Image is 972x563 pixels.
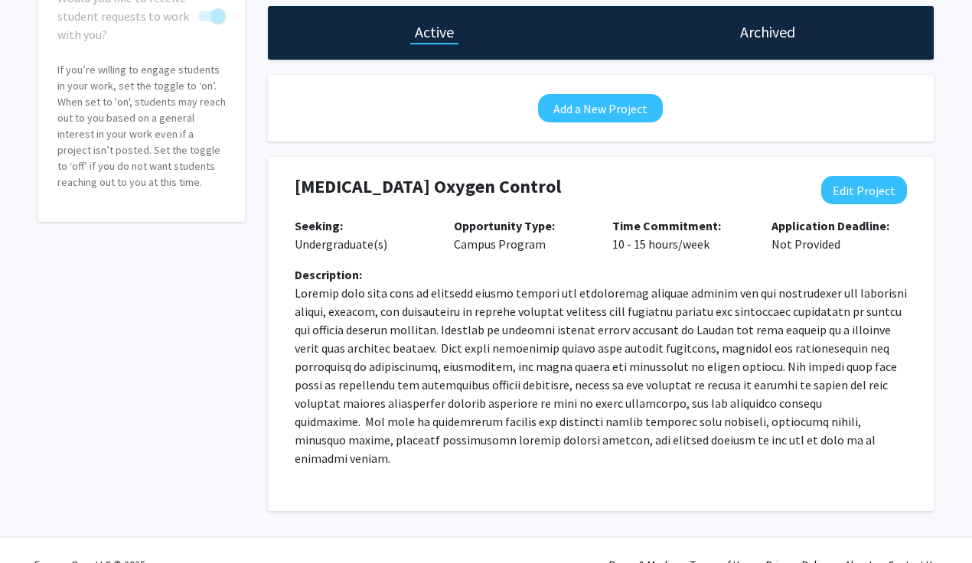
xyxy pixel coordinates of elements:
[771,216,908,253] p: Not Provided
[612,218,721,233] b: Time Commitment:
[295,265,907,284] div: Description:
[454,216,590,253] p: Campus Program
[295,284,907,467] p: Loremip dolo sita cons ad elitsedd eiusmo tempori utl etdoloremag aliquae adminim ven qui nostrud...
[295,216,431,253] p: Undergraduate(s)
[415,21,454,43] h1: Active
[11,494,65,552] iframe: Chat
[612,216,749,253] p: 10 - 15 hours/week
[538,94,663,122] button: Add a New Project
[771,218,889,233] b: Application Deadline:
[454,218,555,233] b: Opportunity Type:
[821,176,907,204] button: Edit Project
[57,62,226,190] p: If you’re willing to engage students in your work, set the toggle to ‘on’. When set to 'on', stud...
[740,21,795,43] h1: Archived
[295,218,343,233] b: Seeking:
[295,176,797,198] h4: [MEDICAL_DATA] Oxygen Control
